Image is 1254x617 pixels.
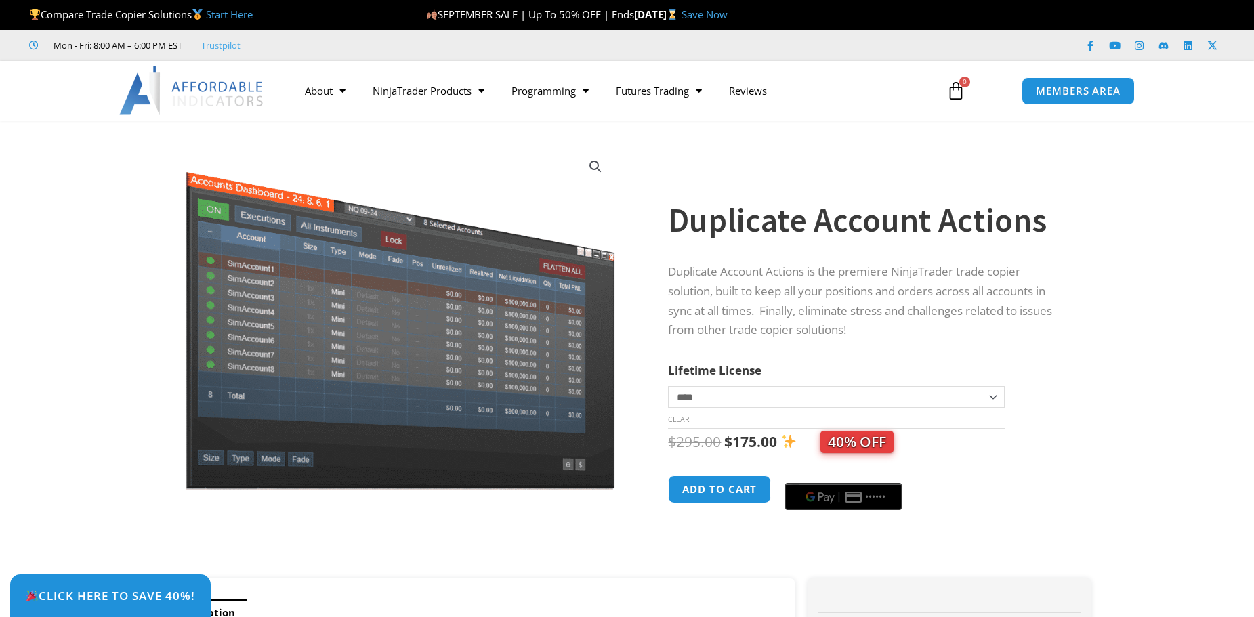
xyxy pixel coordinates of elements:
p: Duplicate Account Actions is the premiere NinjaTrader trade copier solution, built to keep all yo... [668,262,1064,341]
a: 0 [926,71,986,110]
img: LogoAI | Affordable Indicators – NinjaTrader [119,66,265,115]
text: •••••• [866,492,886,502]
bdi: 175.00 [724,432,777,451]
a: Futures Trading [602,75,715,106]
span: Mon - Fri: 8:00 AM – 6:00 PM EST [50,37,182,54]
a: Save Now [682,7,728,21]
a: Trustpilot [201,37,241,54]
span: SEPTEMBER SALE | Up To 50% OFF | Ends [426,7,634,21]
a: About [291,75,359,106]
span: $ [668,432,676,451]
a: 🎉Click Here to save 40%! [10,574,211,617]
a: NinjaTrader Products [359,75,498,106]
nav: Menu [291,75,931,106]
span: $ [724,432,732,451]
iframe: Secure payment input frame [782,473,904,475]
img: 🥇 [192,9,203,20]
img: Screenshot 2024-08-26 15414455555 [182,144,618,490]
a: View full-screen image gallery [583,154,608,179]
img: 🏆 [30,9,40,20]
strong: [DATE] [634,7,681,21]
img: ✨ [782,434,796,448]
span: Compare Trade Copier Solutions [29,7,253,21]
span: Click Here to save 40%! [26,590,195,601]
a: Programming [498,75,602,106]
a: MEMBERS AREA [1022,77,1135,105]
button: Add to cart [668,475,771,503]
a: Clear options [668,414,689,424]
label: Lifetime License [668,362,761,378]
img: ⌛ [667,9,677,20]
bdi: 295.00 [668,432,721,451]
a: Start Here [206,7,253,21]
span: 0 [959,77,970,87]
img: 🍂 [427,9,437,20]
button: Buy with GPay [785,483,902,510]
img: 🎉 [26,590,38,601]
span: 40% OFF [820,431,894,453]
h1: Duplicate Account Actions [668,196,1064,244]
a: Reviews [715,75,780,106]
span: MEMBERS AREA [1036,86,1121,96]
